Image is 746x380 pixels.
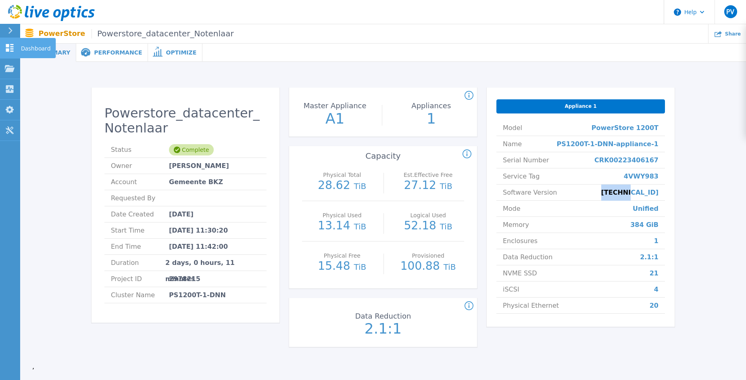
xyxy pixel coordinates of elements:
span: Status [111,142,169,157]
span: Software Version [503,185,557,200]
span: Appliance 1 [565,103,596,109]
span: PS1200T-1-DNN [169,287,226,303]
p: A1 [290,111,380,126]
span: Name [503,136,522,152]
span: TiB [354,181,366,191]
p: Logical Used [394,212,462,218]
span: [DATE] [169,206,194,222]
span: 384 GiB [630,217,658,233]
span: 2978215 [169,271,200,287]
span: Data Reduction [503,249,552,265]
span: Date Created [111,206,169,222]
span: Cluster Name [111,287,169,303]
p: Appliances [388,102,474,109]
p: 28.62 [306,180,378,192]
p: PowerStore [39,29,234,38]
p: 1 [386,111,477,126]
span: Project ID [111,271,169,287]
span: PowerStore 1200T [592,120,658,136]
p: 2.1:1 [338,321,428,336]
span: Mode [503,201,521,216]
span: 1 [654,233,658,249]
span: Owner [111,158,169,174]
span: Requested By [111,190,169,206]
span: Unified [633,201,658,216]
p: 27.12 [392,180,464,192]
span: [TECHNICAL_ID] [601,185,659,200]
span: Physical Ethernet [503,298,559,313]
span: iSCSI [503,281,519,297]
p: 13.14 [306,220,378,232]
span: [DATE] 11:30:20 [169,223,228,238]
span: Enclosures [503,233,538,249]
span: TiB [440,222,452,231]
p: Data Reduction [340,313,426,320]
p: Master Appliance [292,102,378,109]
span: 20 [650,298,658,313]
p: 15.48 [306,260,378,273]
span: Performance [94,50,142,55]
span: Serial Number [503,152,549,168]
span: 2.1:1 [640,249,658,265]
span: PV [726,8,734,15]
span: Account [111,174,169,190]
span: Memory [503,217,529,233]
span: Powerstore_datacenter_Notenlaar [92,29,234,38]
h2: Powerstore_datacenter_Notenlaar [104,106,267,136]
span: TiB [354,222,366,231]
span: TiB [444,262,456,272]
span: Service Tag [503,168,540,184]
span: 2 days, 0 hours, 11 minutes [165,255,260,271]
p: 52.18 [392,220,464,232]
p: Physical Used [308,212,376,218]
span: Gemeente BKZ [169,174,223,190]
span: CRK00223406167 [594,152,658,168]
span: TiB [440,181,452,191]
p: Provisioned [394,253,462,258]
span: [PERSON_NAME] [169,158,229,174]
p: Physical Total [308,172,376,178]
p: Dashboard [21,38,51,59]
span: 21 [650,265,658,281]
span: End Time [111,239,169,254]
span: [DATE] 11:42:00 [169,239,228,254]
span: TiB [354,262,366,272]
span: Share [725,31,741,36]
span: 4 [654,281,658,297]
span: NVME SSD [503,265,537,281]
span: Model [503,120,522,136]
span: PS1200T-1-DNN-appliance-1 [557,136,658,152]
span: Start Time [111,223,169,238]
span: Optimize [166,50,196,55]
p: Physical Free [308,253,376,258]
p: Est.Effective Free [394,172,462,178]
span: Duration [111,255,165,271]
div: Complete [169,144,214,155]
p: 100.88 [392,260,464,273]
span: 4VWY983 [624,168,658,184]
